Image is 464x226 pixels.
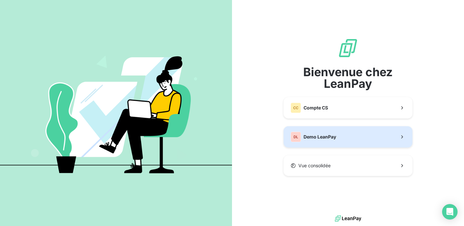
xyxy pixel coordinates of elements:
div: CC [291,103,301,113]
span: Compte CS [304,105,328,111]
img: logo [335,214,361,223]
span: Demo LeanPay [304,134,336,140]
span: Bienvenue chez LeanPay [284,66,412,89]
img: logo sigle [338,38,358,58]
div: Open Intercom Messenger [442,204,458,220]
div: DL [291,132,301,142]
button: CCCompte CS [284,97,412,118]
span: Vue consolidée [298,162,331,169]
button: Vue consolidée [284,155,412,176]
button: DLDemo LeanPay [284,126,412,148]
